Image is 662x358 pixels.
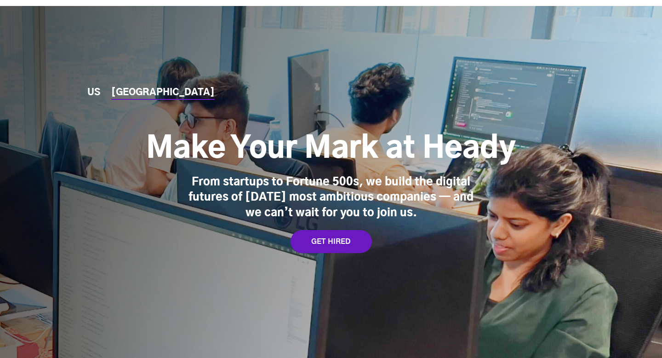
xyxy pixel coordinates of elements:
div: From startups to Fortune 500s, we build the digital futures of [DATE] most ambitious companies — ... [188,175,474,221]
h1: Make Your Mark at Heady [146,131,516,167]
a: [GEOGRAPHIC_DATA] [111,88,215,98]
a: GET HIRED [291,230,372,253]
a: US [87,88,100,98]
